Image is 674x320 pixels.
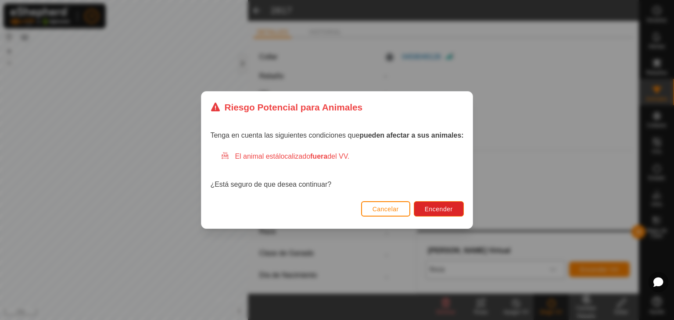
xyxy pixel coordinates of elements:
[359,132,463,139] strong: pueden afectar a sus animales:
[361,201,410,217] button: Cancelar
[425,206,453,213] span: Encender
[210,151,463,190] div: ¿Está seguro de que desea continuar?
[373,206,399,213] span: Cancelar
[210,100,362,114] div: Riesgo Potencial para Animales
[310,153,327,160] strong: fuera
[414,201,464,217] button: Encender
[279,153,349,160] span: localizado del VV.
[210,132,463,139] span: Tenga en cuenta las siguientes condiciones que
[221,151,463,162] div: El animal está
